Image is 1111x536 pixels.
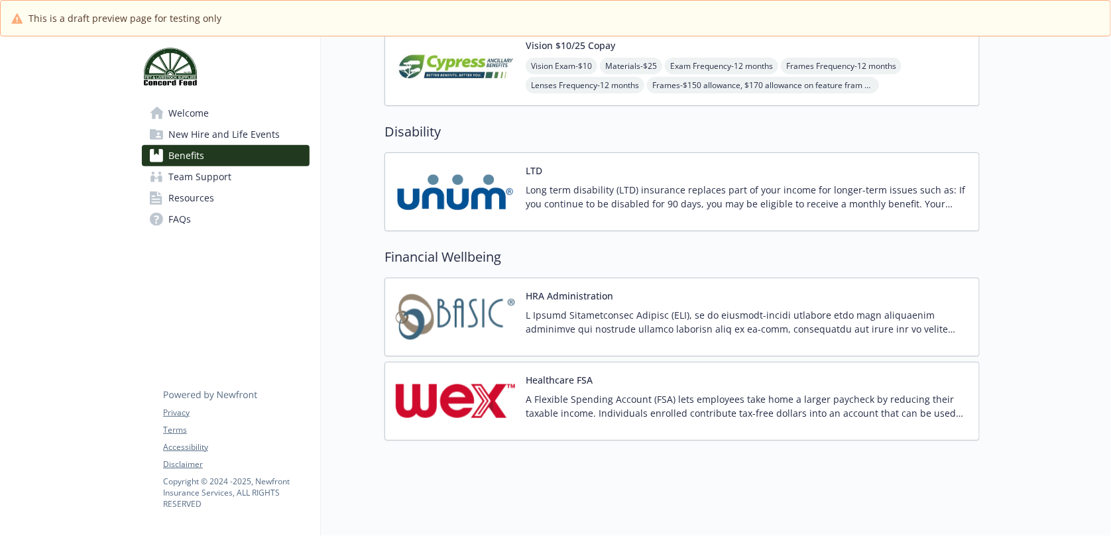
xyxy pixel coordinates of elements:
[526,77,644,93] span: Lenses Frequency - 12 months
[665,58,778,74] span: Exam Frequency - 12 months
[526,38,615,52] button: Vision $10/25 Copay
[526,308,968,336] p: L Ipsumd Sitametconsec Adipisc (ELI), se do eiusmodt-incidi utlabore etdo magn aliquaenim adminim...
[396,373,515,429] img: Wex Inc. carrier logo
[163,458,309,470] a: Disclaimer
[168,209,191,230] span: FAQs
[526,392,968,420] p: A Flexible Spending Account (FSA) lets employees take home a larger paycheck by reducing their ta...
[526,58,597,74] span: Vision Exam - $10
[163,407,309,419] a: Privacy
[163,441,309,453] a: Accessibility
[29,11,221,25] span: This is a draft preview page for testing only
[396,289,515,345] img: BASIC Benefits LLC carrier logo
[163,476,309,509] p: Copyright © 2024 - 2025 , Newfront Insurance Services, ALL RIGHTS RESERVED
[142,103,310,124] a: Welcome
[168,145,204,166] span: Benefits
[142,145,310,166] a: Benefits
[142,124,310,145] a: New Hire and Life Events
[168,166,231,188] span: Team Support
[168,188,214,209] span: Resources
[384,247,980,267] h2: Financial Wellbeing
[647,77,879,93] span: Frames - $150 allowance, $170 allowance on feature fram brands, plus 20% off remaining balance
[526,289,613,303] button: HRA Administration
[168,124,280,145] span: New Hire and Life Events
[526,183,968,211] p: Long term disability (LTD) insurance replaces part of your income for longer-term issues such as:...
[142,209,310,230] a: FAQs
[396,38,515,95] img: Cypress Ancillary Benefits carrier logo
[526,373,593,387] button: Healthcare FSA
[396,164,515,220] img: UNUM carrier logo
[168,103,209,124] span: Welcome
[142,166,310,188] a: Team Support
[526,164,542,178] button: LTD
[384,122,980,142] h2: Disability
[781,58,902,74] span: Frames Frequency - 12 months
[163,424,309,436] a: Terms
[142,188,310,209] a: Resources
[600,58,662,74] span: Materials - $25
